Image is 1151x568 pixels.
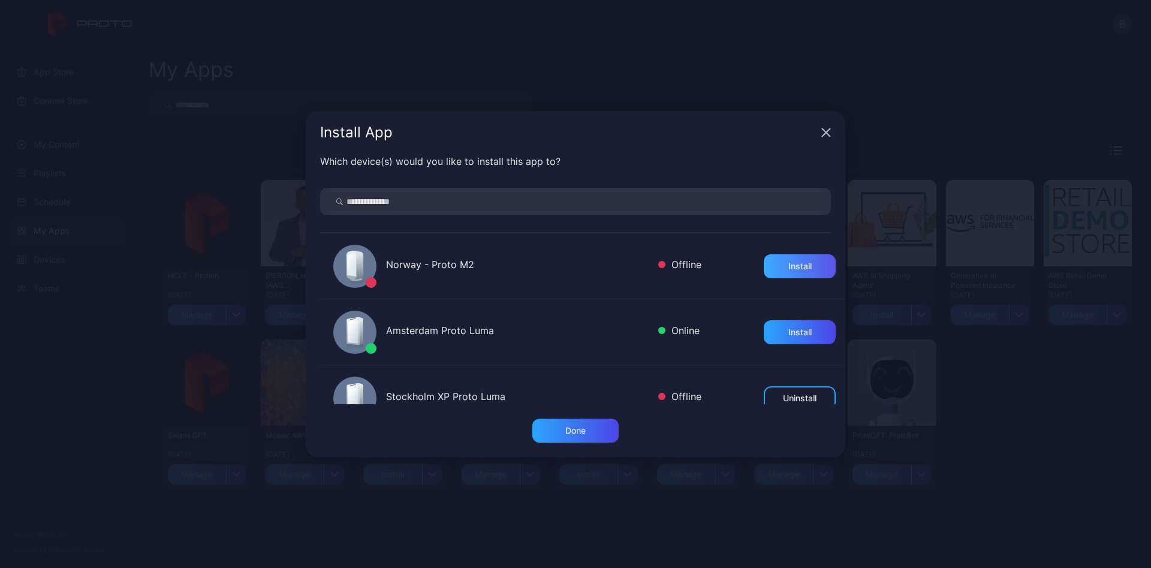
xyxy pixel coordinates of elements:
[764,386,836,410] button: Uninstall
[658,389,701,407] div: Offline
[565,426,586,435] div: Done
[386,389,649,407] div: Stockholm XP Proto Luma
[658,323,700,341] div: Online
[386,257,649,275] div: Norway - Proto M2
[788,327,812,337] div: Install
[532,419,619,443] button: Done
[658,257,701,275] div: Offline
[764,254,836,278] button: Install
[788,262,812,271] div: Install
[783,393,816,403] div: Uninstall
[320,125,816,140] div: Install App
[320,154,831,169] div: Which device(s) would you like to install this app to?
[386,323,649,341] div: Amsterdam Proto Luma
[764,320,836,344] button: Install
